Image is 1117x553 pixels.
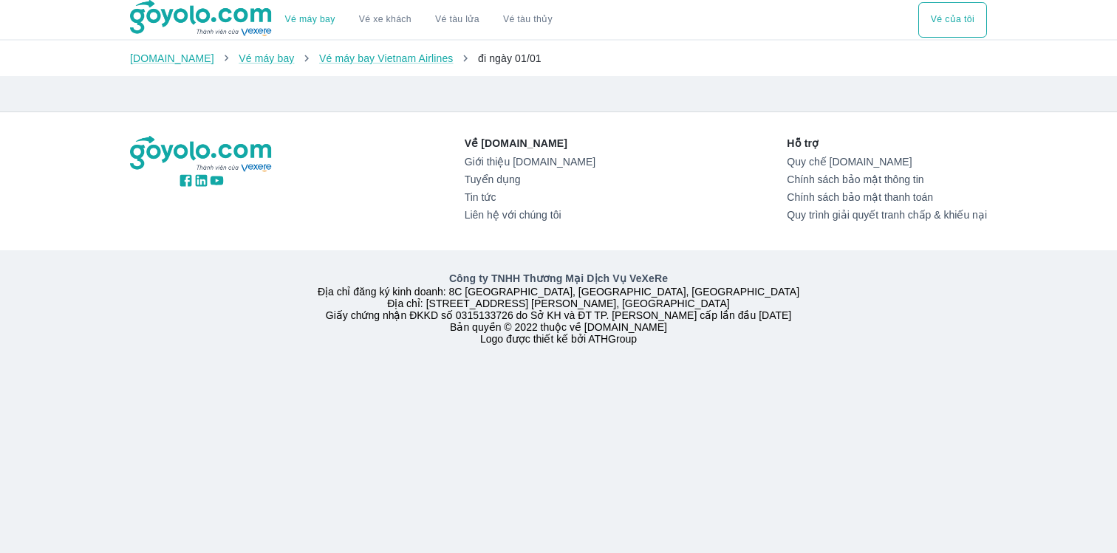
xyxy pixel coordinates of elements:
a: Giới thiệu [DOMAIN_NAME] [465,156,595,168]
a: [DOMAIN_NAME] [130,52,214,64]
div: choose transportation mode [273,2,564,38]
a: Vé tàu lửa [423,2,491,38]
a: Vé xe khách [359,14,411,25]
button: Vé của tôi [918,2,987,38]
a: Vé máy bay Vietnam Airlines [319,52,454,64]
div: choose transportation mode [918,2,987,38]
a: Vé máy bay [285,14,335,25]
div: Địa chỉ đăng ký kinh doanh: 8C [GEOGRAPHIC_DATA], [GEOGRAPHIC_DATA], [GEOGRAPHIC_DATA] Địa chỉ: [... [121,271,996,345]
button: Vé tàu thủy [491,2,564,38]
a: Quy trình giải quyết tranh chấp & khiếu nại [787,209,987,221]
nav: breadcrumb [130,51,987,66]
a: Liên hệ với chúng tôi [465,209,595,221]
a: Chính sách bảo mật thông tin [787,174,987,185]
a: Quy chế [DOMAIN_NAME] [787,156,987,168]
a: Tin tức [465,191,595,203]
p: Về [DOMAIN_NAME] [465,136,595,151]
a: Tuyển dụng [465,174,595,185]
a: Vé máy bay [239,52,294,64]
p: Hỗ trợ [787,136,987,151]
p: Công ty TNHH Thương Mại Dịch Vụ VeXeRe [133,271,984,286]
span: đi ngày 01/01 [478,52,542,64]
a: Chính sách bảo mật thanh toán [787,191,987,203]
img: logo [130,136,273,173]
